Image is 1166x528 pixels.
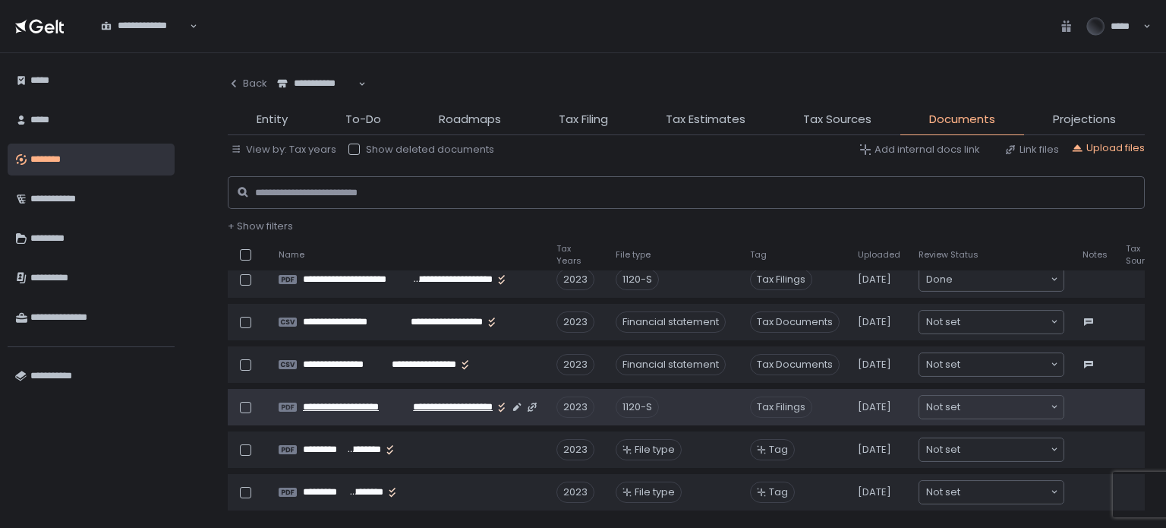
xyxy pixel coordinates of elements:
span: Tag [769,443,788,457]
input: Search for option [960,442,1049,457]
div: 2023 [556,397,594,418]
div: Search for option [267,68,366,100]
button: Upload files [1071,141,1145,155]
span: Tax Sources [803,111,871,128]
div: Search for option [919,438,1064,461]
span: Tax Documents [750,354,840,375]
div: 1120-S [616,269,659,290]
div: 2023 [556,311,594,333]
span: [DATE] [858,400,891,414]
span: File type [616,249,651,261]
button: Back [228,68,267,99]
div: Financial statement [616,311,726,333]
span: Not set [926,442,960,457]
span: [DATE] [858,315,891,329]
span: Tag [750,249,767,261]
div: Search for option [919,311,1064,334]
span: Not set [926,485,960,500]
input: Search for option [960,357,1049,372]
span: File type [635,485,675,499]
span: Notes [1082,249,1108,261]
span: Tax Estimates [666,111,745,128]
span: [DATE] [858,273,891,286]
input: Search for option [960,485,1049,500]
div: Search for option [919,353,1064,376]
span: Not set [926,400,960,415]
span: Entity [257,111,288,128]
input: Search for option [277,90,357,106]
span: Not set [926,315,960,330]
div: Search for option [91,11,197,43]
span: Tax Source [1126,243,1155,266]
div: 2023 [556,354,594,375]
span: [DATE] [858,443,891,457]
span: Tax Years [556,243,597,266]
span: Tax Filings [750,269,812,290]
div: 2023 [556,269,594,290]
div: Financial statement [616,354,726,375]
button: Add internal docs link [859,143,980,157]
button: View by: Tax years [231,143,336,157]
span: Name [279,249,304,261]
div: Search for option [919,396,1064,419]
span: Tax Filings [750,397,812,418]
div: 2023 [556,482,594,503]
div: Search for option [919,481,1064,504]
span: Documents [929,111,995,128]
div: Back [228,77,267,90]
span: Projections [1053,111,1116,128]
span: [DATE] [858,485,891,499]
input: Search for option [960,315,1049,330]
span: Roadmaps [439,111,501,128]
input: Search for option [101,33,188,48]
span: To-Do [345,111,381,128]
div: Search for option [919,268,1064,291]
span: Not set [926,357,960,372]
span: Tag [769,485,788,499]
button: Link files [1004,143,1059,157]
span: Tax Filing [559,111,608,128]
span: Review Status [919,249,978,261]
input: Search for option [953,272,1049,287]
input: Search for option [960,400,1049,415]
div: 1120-S [616,397,659,418]
span: Uploaded [858,249,900,261]
div: 2023 [556,439,594,460]
span: Done [926,272,953,287]
button: + Show filters [228,220,293,233]
span: [DATE] [858,358,891,371]
span: File type [635,443,675,457]
span: Tax Documents [750,311,840,333]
